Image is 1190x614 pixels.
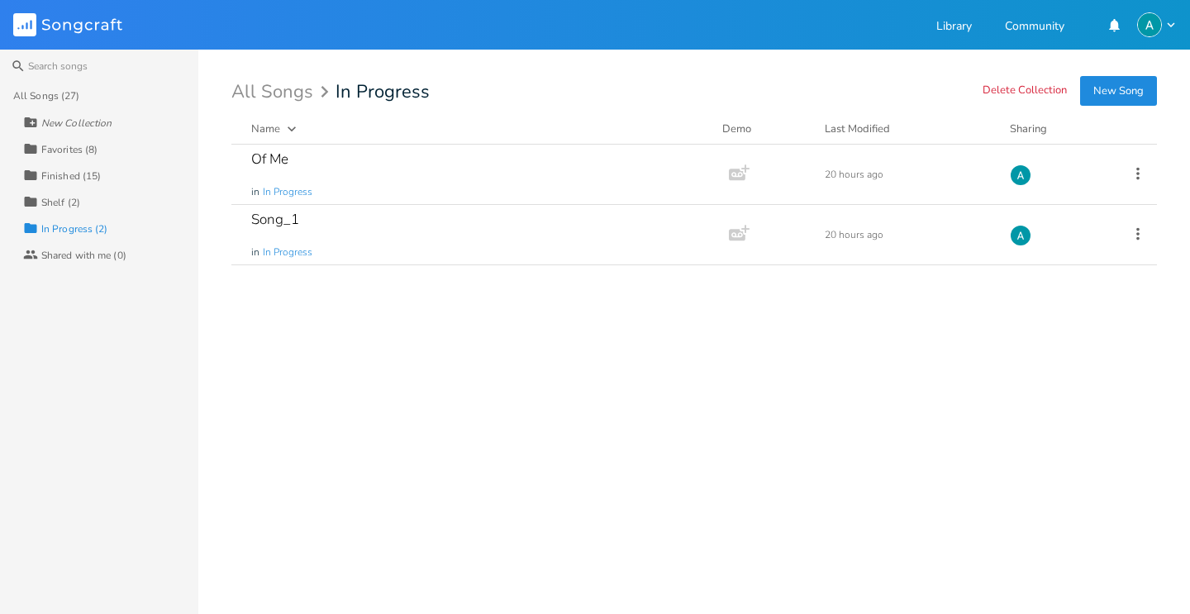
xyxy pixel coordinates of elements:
[251,185,259,199] span: in
[825,121,990,137] button: Last Modified
[263,245,312,259] span: In Progress
[1080,76,1157,106] button: New Song
[251,121,280,136] div: Name
[263,185,312,199] span: In Progress
[936,21,972,35] a: Library
[41,145,98,155] div: Favorites (8)
[1137,12,1162,37] img: Alex
[825,121,890,136] div: Last Modified
[1005,21,1064,35] a: Community
[1010,225,1031,246] img: Alex
[41,198,80,207] div: Shelf (2)
[41,224,108,234] div: In Progress (2)
[251,245,259,259] span: in
[41,118,112,128] div: New Collection
[336,83,430,101] span: In Progress
[825,169,990,179] div: 20 hours ago
[251,121,702,137] button: Name
[13,91,79,101] div: All Songs (27)
[983,84,1067,98] button: Delete Collection
[231,84,334,100] div: All Songs
[1010,121,1109,137] div: Sharing
[41,250,126,260] div: Shared with me (0)
[251,152,288,166] div: Of Me
[825,230,990,240] div: 20 hours ago
[41,171,101,181] div: Finished (15)
[251,212,299,226] div: Song_1
[1010,164,1031,186] img: Alex
[722,121,805,137] div: Demo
